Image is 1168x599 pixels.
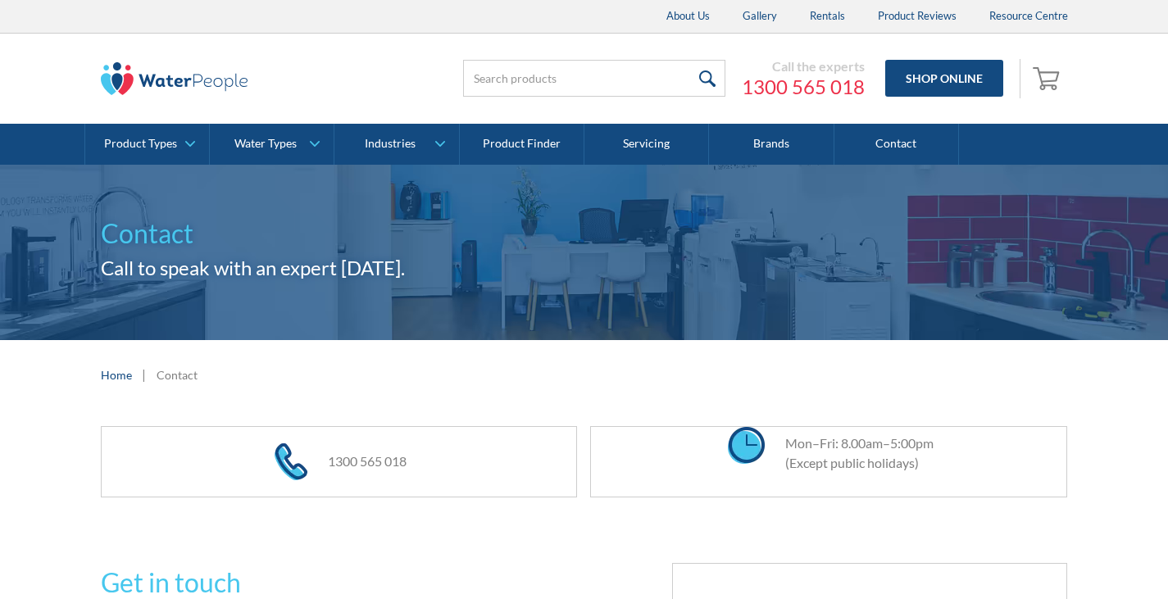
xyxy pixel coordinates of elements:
[101,366,132,383] a: Home
[140,365,148,384] div: |
[101,214,1068,253] h1: Contact
[234,137,297,151] div: Water Types
[460,124,584,165] a: Product Finder
[275,443,307,480] img: phone icon
[157,366,198,383] div: Contact
[101,253,1068,283] h2: Call to speak with an expert [DATE].
[101,62,248,95] img: The Water People
[742,58,865,75] div: Call the experts
[104,137,177,151] div: Product Types
[334,124,458,165] a: Industries
[85,124,209,165] a: Product Types
[365,137,416,151] div: Industries
[1033,65,1064,91] img: shopping cart
[463,60,725,97] input: Search products
[834,124,959,165] a: Contact
[1029,59,1068,98] a: Open cart
[709,124,834,165] a: Brands
[328,453,407,469] a: 1300 565 018
[728,427,765,464] img: clock icon
[742,75,865,99] a: 1300 565 018
[584,124,709,165] a: Servicing
[769,433,934,473] div: Mon–Fri: 8.00am–5:00pm (Except public holidays)
[210,124,334,165] a: Water Types
[885,60,1003,97] a: Shop Online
